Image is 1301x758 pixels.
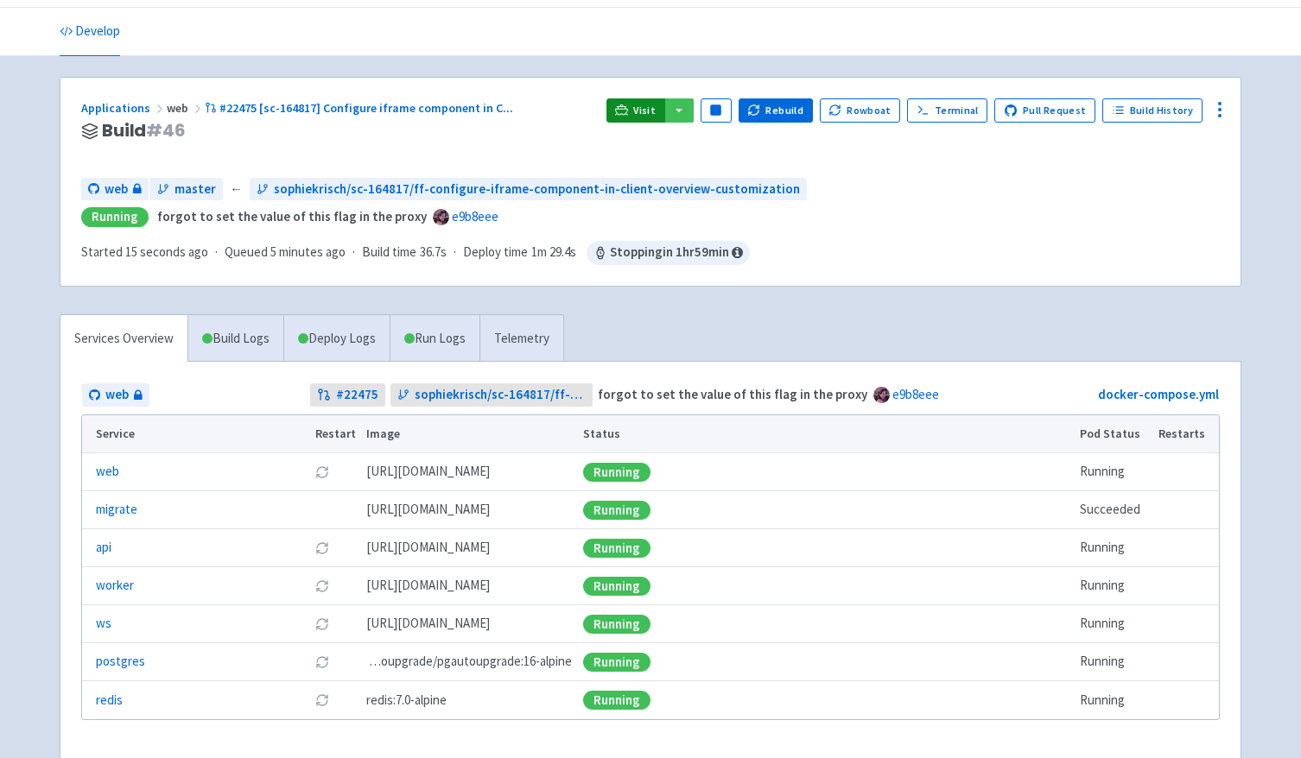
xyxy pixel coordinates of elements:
time: 5 minutes ago [270,243,346,260]
div: Running [583,577,650,596]
span: Started [81,243,208,260]
button: Restart pod [315,541,329,555]
div: Running [583,539,650,558]
span: # 46 [146,118,186,142]
span: Stopping in 1 hr 59 min [587,241,750,265]
span: web [167,100,205,116]
a: Develop [60,8,120,56]
a: e9b8eee [892,386,939,402]
a: web [96,462,119,482]
span: [DOMAIN_NAME][URL] [366,462,490,482]
time: 15 seconds ago [125,243,208,260]
span: pgautoupgrade/pgautoupgrade:16-alpine [366,652,572,672]
a: Deploy Logs [283,315,390,363]
button: Rowboat [820,98,901,123]
th: Image [361,415,578,453]
span: Deploy time [463,243,528,262]
a: Applications [81,100,167,116]
a: Visit [606,98,665,123]
span: [DOMAIN_NAME][URL] [366,500,490,520]
td: Running [1075,681,1153,719]
span: [DOMAIN_NAME][URL] [366,614,490,634]
a: sophiekrisch/sc-164817/ff-configure-iframe-component-in-client-overview-customization [390,383,593,407]
th: Restart [309,415,361,453]
td: Running [1075,529,1153,567]
td: Running [1075,567,1153,605]
a: Terminal [907,98,987,123]
button: Rebuild [739,98,813,123]
a: ws [96,614,111,634]
td: Running [1075,643,1153,681]
td: Succeeded [1075,491,1153,529]
a: api [96,538,111,558]
span: 36.7s [420,243,447,262]
button: Restart pod [315,465,329,479]
button: Restart pod [315,617,329,631]
span: Visit [633,104,656,117]
td: Running [1075,605,1153,643]
div: Running [583,653,650,672]
a: worker [96,576,134,596]
a: docker-compose.yml [1098,386,1219,402]
span: redis:7.0-alpine [366,691,447,711]
a: migrate [96,500,137,520]
span: sophiekrisch/sc-164817/ff-configure-iframe-component-in-client-overview-customization [274,180,800,199]
a: sophiekrisch/sc-164817/ff-configure-iframe-component-in-client-overview-customization [250,178,807,201]
button: Restart pod [315,693,329,707]
button: Restart pod [315,579,329,593]
span: [DOMAIN_NAME][URL] [366,538,490,558]
button: Pause [701,98,732,123]
a: #22475 [sc-164817] Configure iframe component in C... [205,100,516,116]
div: · · · [81,241,750,265]
a: Build Logs [188,315,283,363]
a: Telemetry [479,315,563,363]
a: Pull Request [994,98,1095,123]
strong: forgot to set the value of this flag in the proxy [157,208,427,224]
a: Build History [1102,98,1203,123]
div: Running [583,691,650,710]
span: Build time [362,243,416,262]
th: Restarts [1153,415,1219,453]
a: postgres [96,652,145,672]
th: Status [578,415,1075,453]
div: Running [583,615,650,634]
div: Running [81,207,149,227]
a: web [82,383,149,407]
a: master [150,178,223,201]
a: e9b8eee [452,208,498,224]
strong: # 22475 [336,385,378,405]
span: Queued [225,243,346,260]
span: web [105,385,129,405]
div: Running [583,501,650,520]
th: Pod Status [1075,415,1153,453]
strong: forgot to set the value of this flag in the proxy [598,386,867,402]
a: #22475 [310,383,385,407]
a: redis [96,691,123,711]
a: web [81,178,149,201]
a: Services Overview [60,315,187,363]
th: Service [82,415,309,453]
a: Run Logs [390,315,479,363]
span: 1m 29.4s [531,243,576,262]
button: Restart pod [315,655,329,669]
span: master [175,180,216,199]
span: #22475 [sc-164817] Configure iframe component in C ... [219,100,513,116]
span: web [105,180,128,199]
div: Running [583,463,650,482]
span: Build [102,121,186,141]
span: [DOMAIN_NAME][URL] [366,576,490,596]
span: sophiekrisch/sc-164817/ff-configure-iframe-component-in-client-overview-customization [415,385,587,405]
span: ← [230,180,243,199]
td: Running [1075,453,1153,491]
